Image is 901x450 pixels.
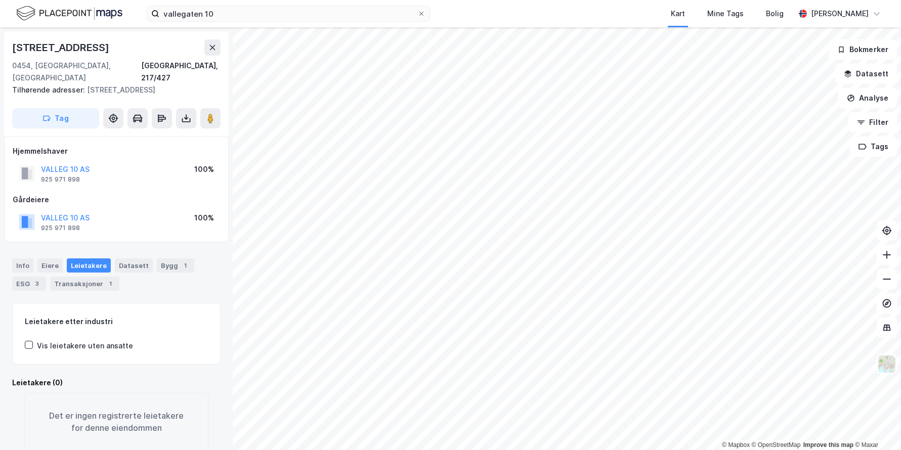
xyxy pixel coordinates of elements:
div: 1 [105,279,115,289]
div: Mine Tags [707,8,744,20]
span: Tilhørende adresser: [12,85,87,94]
button: Filter [848,112,897,132]
div: Hjemmelshaver [13,145,220,157]
div: Eiere [37,258,63,273]
div: 0454, [GEOGRAPHIC_DATA], [GEOGRAPHIC_DATA] [12,60,141,84]
div: [STREET_ADDRESS] [12,39,111,56]
div: Bygg [157,258,194,273]
button: Analyse [838,88,897,108]
div: 925 971 898 [41,224,80,232]
div: Gårdeiere [13,194,220,206]
iframe: Chat Widget [850,401,901,450]
div: Leietakere etter industri [25,316,208,328]
div: Bolig [766,8,784,20]
div: ESG [12,277,46,291]
div: Leietakere [67,258,111,273]
div: 3 [32,279,42,289]
button: Tags [850,137,897,157]
button: Datasett [835,64,897,84]
a: Mapbox [722,441,750,448]
img: Z [877,354,896,374]
div: 925 971 898 [41,175,80,184]
div: Leietakere (0) [12,377,221,389]
div: 100% [194,163,214,175]
a: OpenStreetMap [752,441,801,448]
div: Vis leietakere uten ansatte [37,340,133,352]
div: 100% [194,212,214,224]
div: Kontrollprogram for chat [850,401,901,450]
div: [GEOGRAPHIC_DATA], 217/427 [141,60,221,84]
div: Info [12,258,33,273]
div: [PERSON_NAME] [811,8,869,20]
button: Bokmerker [829,39,897,60]
img: logo.f888ab2527a4732fd821a326f86c7f29.svg [16,5,122,22]
div: 1 [180,260,190,271]
a: Improve this map [803,441,853,448]
div: [STREET_ADDRESS] [12,84,212,96]
div: Datasett [115,258,153,273]
input: Søk på adresse, matrikkel, gårdeiere, leietakere eller personer [159,6,417,21]
button: Tag [12,108,99,128]
div: Transaksjoner [50,277,119,291]
div: Kart [671,8,685,20]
